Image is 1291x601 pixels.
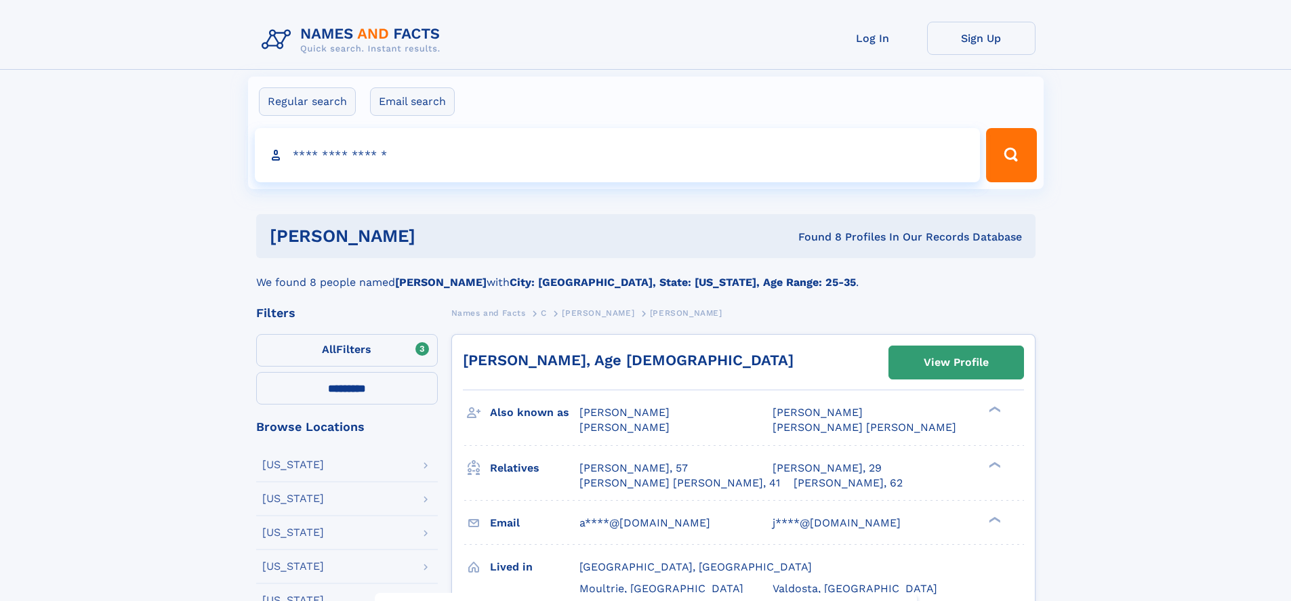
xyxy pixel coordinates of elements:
[259,87,356,116] label: Regular search
[889,346,1023,379] a: View Profile
[255,128,981,182] input: search input
[490,457,579,480] h3: Relatives
[256,22,451,58] img: Logo Names and Facts
[262,527,324,538] div: [US_STATE]
[262,561,324,572] div: [US_STATE]
[773,461,882,476] a: [PERSON_NAME], 29
[463,352,794,369] a: [PERSON_NAME], Age [DEMOGRAPHIC_DATA]
[395,276,487,289] b: [PERSON_NAME]
[579,421,670,434] span: [PERSON_NAME]
[451,304,526,321] a: Names and Facts
[562,308,634,318] span: [PERSON_NAME]
[986,128,1036,182] button: Search Button
[579,406,670,419] span: [PERSON_NAME]
[579,582,743,595] span: Moultrie, [GEOGRAPHIC_DATA]
[562,304,634,321] a: [PERSON_NAME]
[541,304,547,321] a: C
[510,276,856,289] b: City: [GEOGRAPHIC_DATA], State: [US_STATE], Age Range: 25-35
[256,334,438,367] label: Filters
[256,307,438,319] div: Filters
[607,230,1022,245] div: Found 8 Profiles In Our Records Database
[256,421,438,433] div: Browse Locations
[985,460,1002,469] div: ❯
[541,308,547,318] span: C
[262,459,324,470] div: [US_STATE]
[579,560,812,573] span: [GEOGRAPHIC_DATA], [GEOGRAPHIC_DATA]
[490,401,579,424] h3: Also known as
[985,405,1002,414] div: ❯
[927,22,1036,55] a: Sign Up
[270,228,607,245] h1: [PERSON_NAME]
[985,515,1002,524] div: ❯
[579,461,688,476] a: [PERSON_NAME], 57
[579,476,780,491] a: [PERSON_NAME] [PERSON_NAME], 41
[650,308,722,318] span: [PERSON_NAME]
[924,347,989,378] div: View Profile
[490,512,579,535] h3: Email
[794,476,903,491] a: [PERSON_NAME], 62
[773,421,956,434] span: [PERSON_NAME] [PERSON_NAME]
[370,87,455,116] label: Email search
[322,343,336,356] span: All
[773,406,863,419] span: [PERSON_NAME]
[819,22,927,55] a: Log In
[773,582,937,595] span: Valdosta, [GEOGRAPHIC_DATA]
[256,258,1036,291] div: We found 8 people named with .
[490,556,579,579] h3: Lived in
[262,493,324,504] div: [US_STATE]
